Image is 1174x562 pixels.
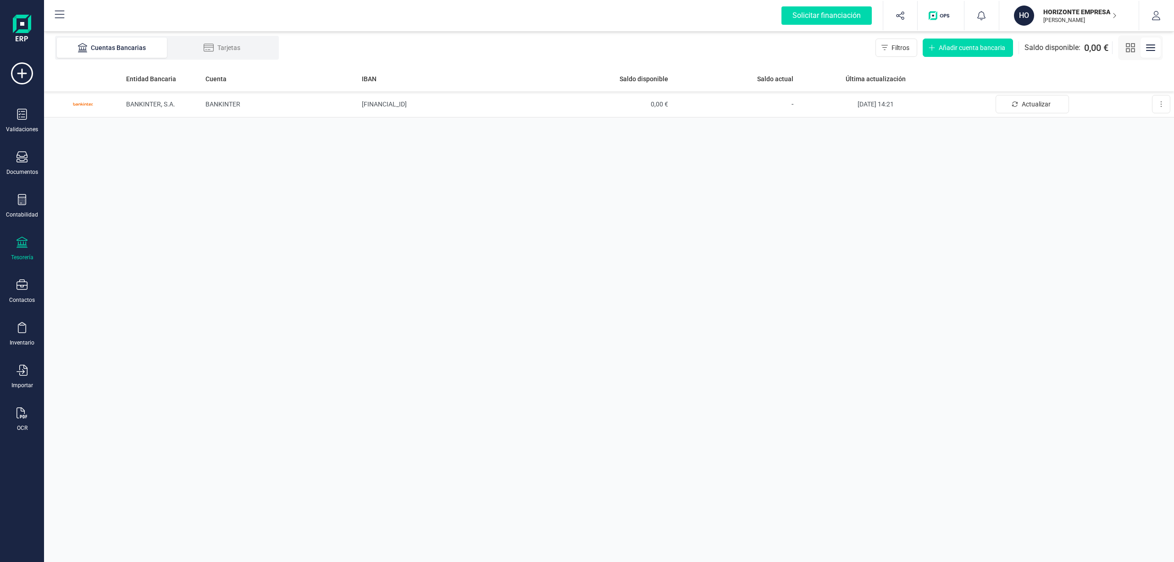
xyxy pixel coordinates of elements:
[770,1,883,30] button: Solicitar financiación
[929,11,953,20] img: Logo de OPS
[6,126,38,133] div: Validaciones
[6,211,38,218] div: Contabilidad
[923,1,958,30] button: Logo de OPS
[17,424,28,432] div: OCR
[550,100,668,109] span: 0,00 €
[358,91,546,117] td: [FINANCIAL_ID]
[126,74,176,83] span: Entidad Bancaria
[1010,1,1128,30] button: HOHORIZONTE EMPRESARIAL GLOBAL SL[PERSON_NAME]
[9,296,35,304] div: Contactos
[205,74,227,83] span: Cuenta
[1043,7,1117,17] p: HORIZONTE EMPRESARIAL GLOBAL SL
[996,95,1069,113] button: Actualizar
[676,99,793,110] p: -
[1084,41,1108,54] span: 0,00 €
[11,254,33,261] div: Tesorería
[1024,42,1080,53] span: Saldo disponible:
[205,100,240,108] span: BANKINTER
[6,168,38,176] div: Documentos
[757,74,793,83] span: Saldo actual
[362,74,377,83] span: IBAN
[10,339,34,346] div: Inventario
[69,90,97,118] img: Imagen de BANKINTER, S.A.
[939,43,1005,52] span: Añadir cuenta bancaria
[923,39,1013,57] button: Añadir cuenta bancaria
[781,6,872,25] div: Solicitar financiación
[185,43,259,52] div: Tarjetas
[892,43,909,52] span: Filtros
[126,100,175,108] span: BANKINTER, S.A.
[1043,17,1117,24] p: [PERSON_NAME]
[846,74,906,83] span: Última actualización
[1014,6,1034,26] div: HO
[858,100,894,108] span: [DATE] 14:21
[620,74,668,83] span: Saldo disponible
[75,43,149,52] div: Cuentas Bancarias
[1022,100,1051,109] span: Actualizar
[875,39,917,57] button: Filtros
[13,15,31,44] img: Logo Finanedi
[11,382,33,389] div: Importar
